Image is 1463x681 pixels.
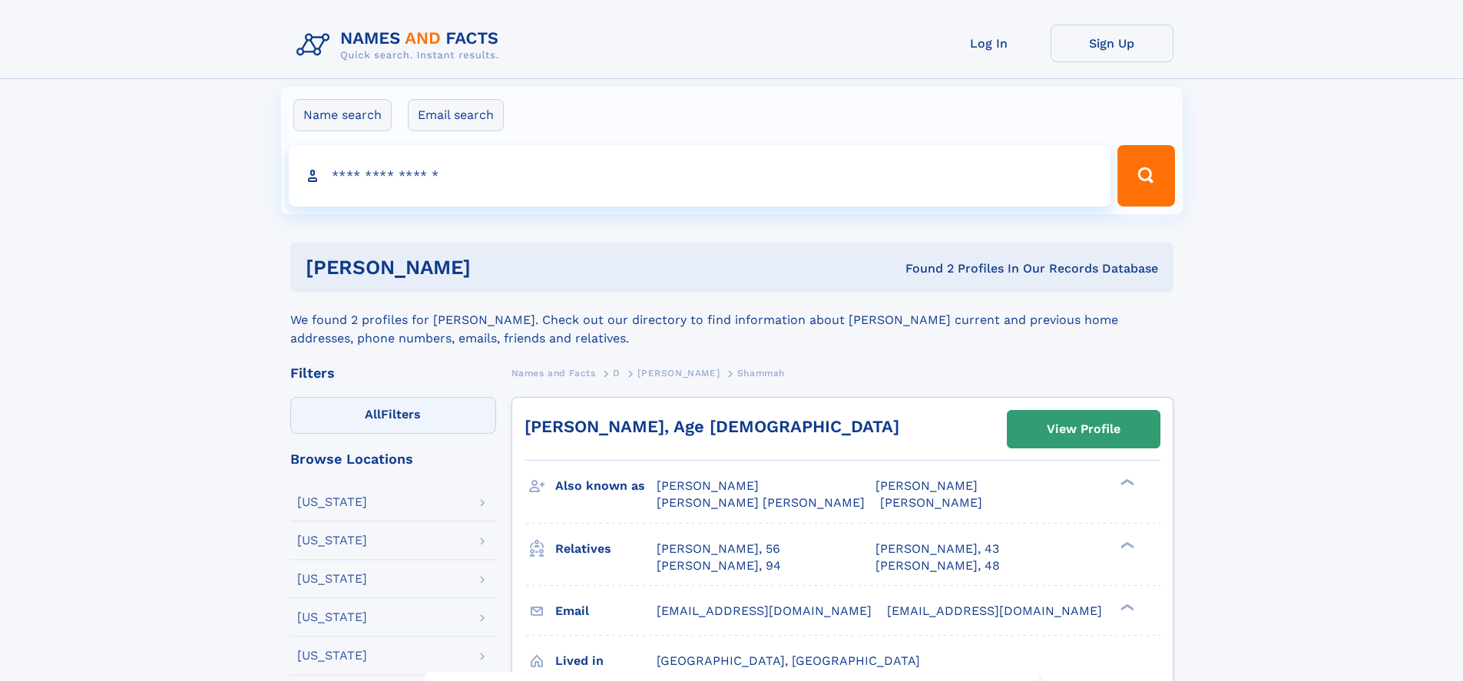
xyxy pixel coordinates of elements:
[657,653,920,668] span: [GEOGRAPHIC_DATA], [GEOGRAPHIC_DATA]
[875,541,999,557] a: [PERSON_NAME], 43
[1117,540,1135,550] div: ❯
[297,573,367,585] div: [US_STATE]
[525,417,899,436] a: [PERSON_NAME], Age [DEMOGRAPHIC_DATA]
[1051,25,1173,62] a: Sign Up
[290,397,496,434] label: Filters
[290,25,511,66] img: Logo Names and Facts
[297,611,367,623] div: [US_STATE]
[290,452,496,466] div: Browse Locations
[555,473,657,499] h3: Also known as
[306,258,688,277] h1: [PERSON_NAME]
[657,541,780,557] a: [PERSON_NAME], 56
[875,478,978,493] span: [PERSON_NAME]
[657,603,872,618] span: [EMAIL_ADDRESS][DOMAIN_NAME]
[297,650,367,662] div: [US_STATE]
[1117,478,1135,488] div: ❯
[293,99,392,131] label: Name search
[887,603,1102,618] span: [EMAIL_ADDRESS][DOMAIN_NAME]
[1117,602,1135,612] div: ❯
[511,363,596,382] a: Names and Facts
[365,407,381,421] span: All
[737,368,785,379] span: Shammah
[289,145,1111,207] input: search input
[657,495,865,510] span: [PERSON_NAME] [PERSON_NAME]
[290,366,496,380] div: Filters
[408,99,504,131] label: Email search
[1117,145,1174,207] button: Search Button
[613,368,621,379] span: D
[637,368,720,379] span: [PERSON_NAME]
[1008,411,1160,448] a: View Profile
[555,648,657,674] h3: Lived in
[297,534,367,547] div: [US_STATE]
[297,496,367,508] div: [US_STATE]
[657,478,759,493] span: [PERSON_NAME]
[290,293,1173,348] div: We found 2 profiles for [PERSON_NAME]. Check out our directory to find information about [PERSON_...
[555,598,657,624] h3: Email
[928,25,1051,62] a: Log In
[875,557,1000,574] a: [PERSON_NAME], 48
[657,557,781,574] a: [PERSON_NAME], 94
[688,260,1158,277] div: Found 2 Profiles In Our Records Database
[880,495,982,510] span: [PERSON_NAME]
[613,363,621,382] a: D
[1047,412,1120,447] div: View Profile
[637,363,720,382] a: [PERSON_NAME]
[555,536,657,562] h3: Relatives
